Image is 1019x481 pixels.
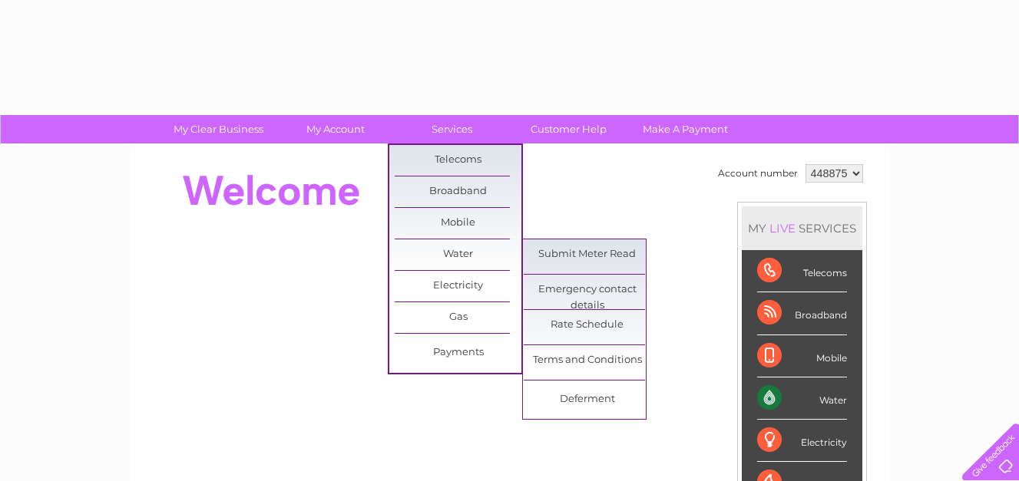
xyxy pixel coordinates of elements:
div: Broadband [757,292,847,334]
a: Make A Payment [622,115,749,143]
div: Water [757,377,847,420]
a: Payments [395,338,521,368]
a: Emergency contact details [524,275,650,305]
div: Telecoms [757,250,847,292]
a: Submit Meter Read [524,239,650,270]
a: Telecoms [395,145,521,176]
div: MY SERVICES [742,206,862,250]
a: Gas [395,302,521,333]
a: Broadband [395,176,521,207]
a: My Clear Business [155,115,282,143]
a: Mobile [395,208,521,239]
div: Electricity [757,420,847,462]
a: Deferment [524,384,650,415]
a: Customer Help [505,115,632,143]
a: Water [395,239,521,270]
a: Electricity [395,271,521,301]
a: Services [389,115,515,143]
a: My Account [272,115,399,143]
td: Account number [714,160,802,186]
a: Terms and Conditions [524,345,650,376]
div: Mobile [757,335,847,377]
div: LIVE [766,221,799,236]
a: Rate Schedule [524,310,650,341]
